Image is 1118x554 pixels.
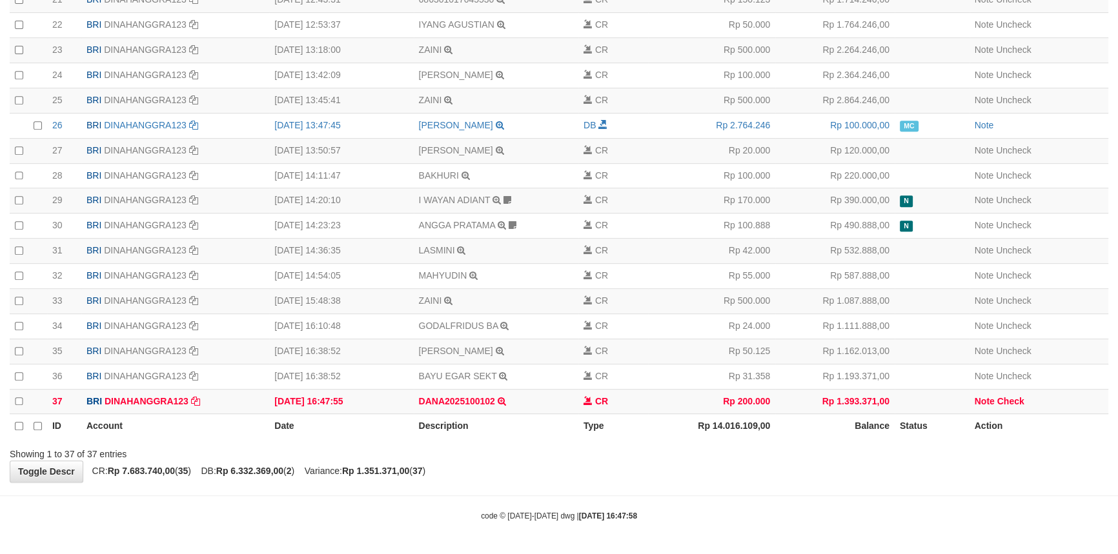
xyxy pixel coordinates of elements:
a: Note [975,70,994,80]
span: CR [595,295,608,306]
td: Rp 31.358 [648,364,776,389]
td: Rp 500.000 [648,289,776,314]
a: Uncheck [996,95,1031,105]
td: [DATE] 14:20:10 [269,188,413,213]
a: Copy DINAHANGGRA123 to clipboard [189,195,198,205]
td: Rp 50.000 [648,13,776,38]
td: Rp 55.000 [648,264,776,289]
td: Rp 170.000 [648,188,776,213]
strong: 2 [287,466,292,476]
span: CR [595,70,608,80]
td: [DATE] 13:42:09 [269,63,413,88]
th: Type [578,414,648,439]
td: Rp 24.000 [648,313,776,339]
td: Rp 2.364.246,00 [775,63,895,88]
td: [DATE] 14:23:23 [269,213,413,239]
a: DINAHANGGRA123 [104,321,187,331]
span: BRI [86,346,101,356]
span: BRI [86,371,101,381]
a: Note [975,195,994,205]
strong: Rp 14.016.109,00 [698,420,770,431]
a: Note [975,295,994,306]
span: CR: ( ) DB: ( ) Variance: ( ) [86,466,426,476]
span: BRI [86,321,101,331]
td: [DATE] 16:38:52 [269,339,413,364]
span: BRI [86,396,102,406]
td: [DATE] 13:45:41 [269,88,413,113]
span: 29 [52,195,63,205]
a: DINAHANGGRA123 [104,45,187,55]
a: Note [975,145,994,155]
span: BRI [86,95,101,105]
span: 27 [52,145,63,155]
a: BAKHURI [419,170,459,181]
span: BRI [86,295,101,306]
td: [DATE] 14:36:35 [269,239,413,264]
span: CR [595,95,608,105]
span: 35 [52,346,63,356]
span: Has Note [900,195,913,206]
a: I WAYAN ADIANT [419,195,491,205]
a: DINAHANGGRA123 [104,95,187,105]
td: Rp 2.864.246,00 [775,88,895,113]
a: Copy DINAHANGGRA123 to clipboard [189,70,198,80]
span: BRI [86,220,101,230]
span: 37 [52,396,63,406]
span: CR [595,371,608,381]
a: DINAHANGGRA123 [104,245,187,255]
a: [PERSON_NAME] [419,346,493,356]
a: DINAHANGGRA123 [105,396,188,406]
a: Copy DINAHANGGRA123 to clipboard [189,95,198,105]
a: Uncheck [996,70,1031,80]
td: Rp 500.000 [648,88,776,113]
td: Rp 100.000 [648,163,776,188]
td: Rp 1.087.888,00 [775,289,895,314]
span: CR [595,19,608,30]
a: DINAHANGGRA123 [104,346,187,356]
td: [DATE] 16:38:52 [269,364,413,389]
a: Toggle Descr [10,460,83,482]
a: [PERSON_NAME] [419,145,493,155]
a: ZAINI [419,295,442,306]
a: ANGGA PRATAMA [419,220,496,230]
a: Note [975,120,994,130]
td: Rp 100.000,00 [775,113,895,138]
a: Uncheck [996,295,1031,306]
td: Rp 1.111.888,00 [775,313,895,339]
th: Account [81,414,269,439]
span: CR [595,145,608,155]
span: Manually Checked by: aafzefaya [900,121,919,132]
td: Rp 2.764.246 [648,113,776,138]
td: [DATE] 13:50:57 [269,138,413,163]
td: [DATE] 14:54:05 [269,264,413,289]
strong: Rp 1.351.371,00 [342,466,409,476]
a: IYANG AGUSTIAN [419,19,494,30]
a: Uncheck [996,19,1031,30]
td: Rp 50.125 [648,339,776,364]
a: Uncheck [996,371,1031,381]
a: DINAHANGGRA123 [104,195,187,205]
a: Copy DINAHANGGRA123 to clipboard [189,321,198,331]
span: BRI [86,195,101,205]
td: Rp 532.888,00 [775,239,895,264]
span: CR [595,45,608,55]
td: [DATE] 13:47:45 [269,113,413,138]
td: Rp 1.393.371,00 [775,389,895,414]
a: LASMINI [419,245,455,255]
div: Showing 1 to 37 of 37 entries [10,442,456,460]
strong: Rp 6.332.369,00 [216,466,283,476]
a: DANA2025100102 [419,396,495,406]
strong: 37 [412,466,423,476]
a: DINAHANGGRA123 [104,145,187,155]
a: DINAHANGGRA123 [104,295,187,306]
a: Uncheck [996,270,1031,281]
td: Rp 390.000,00 [775,188,895,213]
strong: Rp 7.683.740,00 [108,466,175,476]
a: Note [975,371,994,381]
a: Uncheck [996,145,1031,155]
a: DINAHANGGRA123 [104,120,187,130]
a: Copy DINAHANGGRA123 to clipboard [189,120,198,130]
a: Copy DINAHANGGRA123 to clipboard [189,371,198,381]
a: Copy DINAHANGGRA123 to clipboard [189,220,198,230]
td: Rp 1.162.013,00 [775,339,895,364]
